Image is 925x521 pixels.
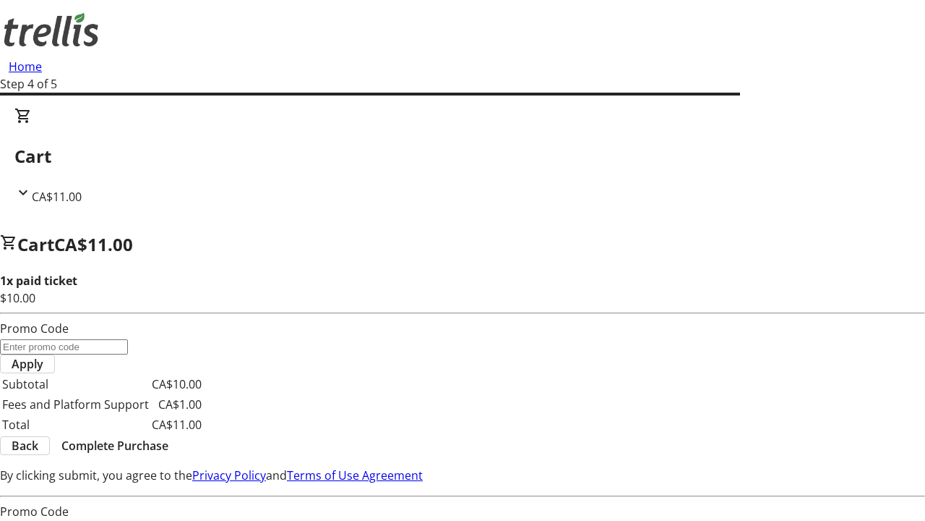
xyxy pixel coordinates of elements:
a: Privacy Policy [192,467,266,483]
span: Cart [17,232,54,256]
a: Terms of Use Agreement [287,467,423,483]
span: Complete Purchase [61,437,168,454]
td: CA$1.00 [151,395,202,414]
button: Complete Purchase [50,437,180,454]
h2: Cart [14,143,911,169]
span: Back [12,437,38,454]
div: CartCA$11.00 [14,107,911,206]
td: CA$10.00 [151,375,202,394]
td: Fees and Platform Support [1,395,150,414]
td: Total [1,415,150,434]
span: CA$11.00 [32,189,82,205]
td: CA$11.00 [151,415,202,434]
span: CA$11.00 [54,232,133,256]
span: Apply [12,355,43,373]
td: Subtotal [1,375,150,394]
